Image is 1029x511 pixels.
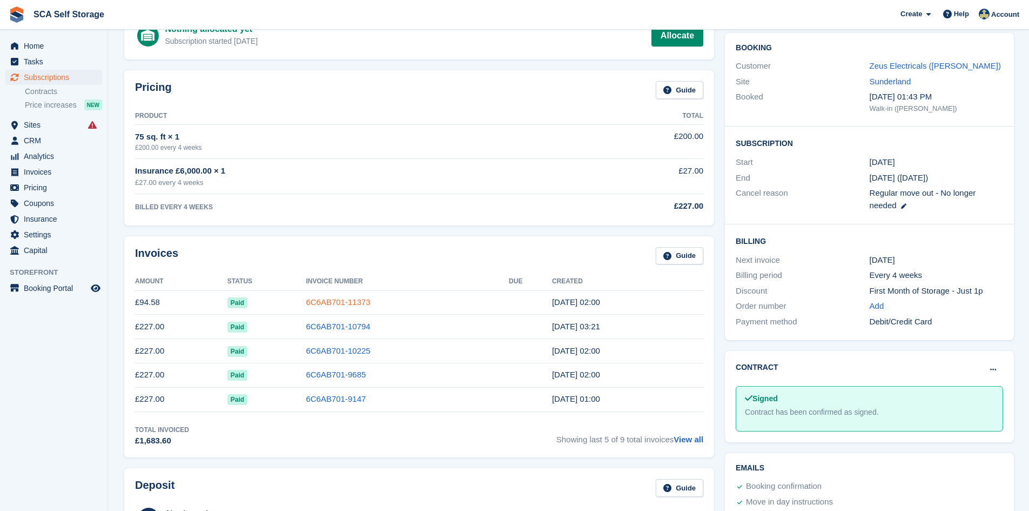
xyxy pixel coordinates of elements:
div: £227.00 [564,200,703,213]
th: Invoice Number [306,273,509,290]
a: Guide [656,479,703,497]
td: £94.58 [135,290,227,315]
a: 6C6AB701-11373 [306,297,370,307]
a: 6C6AB701-10794 [306,322,370,331]
span: Help [954,9,969,19]
th: Due [509,273,552,290]
a: menu [5,70,102,85]
th: Total [564,108,703,125]
span: CRM [24,133,89,148]
h2: Pricing [135,81,172,99]
div: Start [736,156,869,169]
a: View all [674,435,703,444]
span: Pricing [24,180,89,195]
span: Coupons [24,196,89,211]
i: Smart entry sync failures have occurred [88,121,97,129]
span: Account [991,9,1019,20]
a: menu [5,211,102,227]
div: NEW [84,99,102,110]
div: Move in day instructions [746,496,833,509]
span: Storefront [10,267,107,278]
div: First Month of Storage - Just 1p [870,285,1003,297]
time: 2025-05-04 01:00:55 UTC [552,346,600,355]
div: Next invoice [736,254,869,267]
span: [DATE] ([DATE]) [870,173,929,182]
div: £200.00 every 4 weeks [135,143,564,152]
div: £27.00 every 4 weeks [135,177,564,188]
span: Insurance [24,211,89,227]
div: [DATE] 01:43 PM [870,91,1003,103]
div: Discount [736,285,869,297]
a: menu [5,117,102,132]
span: Paid [227,370,247,381]
a: menu [5,38,102,54]
a: menu [5,196,102,211]
time: 2025-06-29 01:00:23 UTC [552,297,600,307]
time: 2025-04-06 01:00:41 UTC [552,370,600,379]
th: Status [227,273,306,290]
th: Created [552,273,703,290]
div: Every 4 weeks [870,269,1003,282]
a: SCA Self Storage [29,5,109,23]
img: Bethany Bloodworth [979,9,990,19]
a: Price increases NEW [25,99,102,111]
td: £227.00 [135,363,227,387]
div: Total Invoiced [135,425,189,435]
a: Sunderland [870,77,911,86]
h2: Billing [736,235,1003,246]
a: Add [870,300,884,313]
a: menu [5,149,102,164]
div: £1,683.60 [135,435,189,447]
div: End [736,172,869,184]
span: Showing last 5 of 9 total invoices [556,425,703,447]
a: menu [5,281,102,296]
a: menu [5,243,102,258]
div: Signed [745,393,994,404]
a: Preview store [89,282,102,295]
a: Guide [656,247,703,265]
div: Debit/Credit Card [870,316,1003,328]
span: Analytics [24,149,89,164]
img: stora-icon-8386f47178a22dfd0bd8f6a31ec36ba5ce8667c1dd55bd0f319d3a0aa187defe.svg [9,6,25,23]
div: Payment method [736,316,869,328]
span: Settings [24,227,89,242]
div: Cancel reason [736,187,869,211]
div: 75 sq. ft × 1 [135,131,564,143]
div: [DATE] [870,254,1003,267]
a: 6C6AB701-9685 [306,370,366,379]
td: £227.00 [135,387,227,412]
h2: Invoices [135,247,178,265]
span: Sites [24,117,89,132]
h2: Deposit [135,479,174,497]
a: Zeus Electricals ([PERSON_NAME]) [870,61,1001,70]
h2: Booking [736,44,1003,52]
td: £227.00 [135,315,227,339]
div: Order number [736,300,869,313]
h2: Emails [736,464,1003,473]
time: 2024-11-17 01:00:00 UTC [870,156,895,169]
time: 2025-06-01 02:21:13 UTC [552,322,600,331]
td: £27.00 [564,159,703,194]
div: Billing period [736,269,869,282]
a: 6C6AB701-9147 [306,394,366,403]
div: BILLED EVERY 4 WEEKS [135,202,564,212]
a: menu [5,133,102,148]
td: £227.00 [135,339,227,363]
span: Subscriptions [24,70,89,85]
span: Home [24,38,89,54]
a: 6C6AB701-10225 [306,346,370,355]
span: Paid [227,394,247,405]
td: £200.00 [564,124,703,158]
span: Regular move out - No longer needed [870,188,976,210]
span: Invoices [24,164,89,180]
div: Nothing allocated yet [165,23,258,36]
th: Amount [135,273,227,290]
span: Create [900,9,922,19]
a: menu [5,164,102,180]
h2: Contract [736,362,778,373]
span: Booking Portal [24,281,89,296]
span: Paid [227,322,247,333]
span: Paid [227,297,247,308]
div: Walk-in ([PERSON_NAME]) [870,103,1003,114]
h2: Subscription [736,137,1003,148]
